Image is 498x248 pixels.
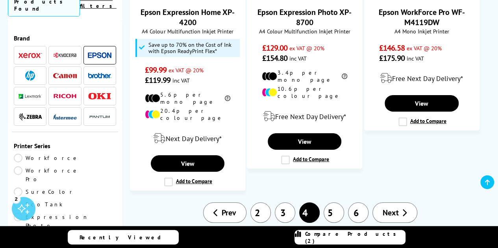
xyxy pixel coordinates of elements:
[145,107,230,121] li: 20.4p per colour page
[294,230,405,244] a: Compare Products (2)
[53,71,77,81] a: Canon
[372,202,417,223] a: Next
[25,71,35,81] img: HP
[134,28,241,35] span: A4 Colour Multifunction Inkjet Printer
[222,208,236,218] span: Prev
[12,194,20,203] div: 2
[88,112,111,121] img: Pantum
[14,166,79,184] a: Workforce Pro
[305,230,405,244] span: Compare Products (2)
[134,127,241,149] div: modal_delivery
[262,53,287,63] span: £154.80
[53,114,77,119] img: Intermec
[203,202,246,223] a: Prev
[53,112,77,121] a: Intermec
[19,94,42,99] img: Lexmark
[14,187,75,196] a: SureColor
[268,133,341,150] a: View
[251,28,358,35] span: A4 Colour Multifunction Inkjet Printer
[88,73,111,78] img: Brother
[19,71,42,81] a: HP
[68,230,179,244] a: Recently Viewed
[324,202,344,223] a: 5
[53,50,77,60] a: Kyocera
[14,213,89,230] a: Expression Photo
[88,71,111,81] a: Brother
[262,69,347,83] li: 3.4p per mono page
[257,7,352,28] a: Epson Expression Photo XP-8700
[14,34,116,42] span: Brand
[145,65,167,75] span: £99.99
[168,66,204,74] span: ex VAT @ 20%
[88,93,111,99] img: OKI
[53,52,77,58] img: Kyocera
[53,91,77,101] a: Ricoh
[398,118,446,126] label: Add to Compare
[262,43,287,53] span: £129.00
[379,7,465,28] a: Epson WorkForce Pro WF-M4119DW
[80,234,169,241] span: Recently Viewed
[368,28,475,35] span: A4 Mono Inkjet Printer
[262,85,347,99] li: 10.6p per colour page
[88,50,111,60] a: Epson
[281,156,329,164] label: Add to Compare
[19,53,42,58] img: Xerox
[53,94,77,98] img: Ricoh
[148,42,238,54] span: Save up to 70% on the Cost of Ink with Epson ReadyPrint Flex*
[88,91,111,101] a: OKI
[172,77,190,84] span: inc VAT
[14,142,116,150] span: Printer Series
[141,7,234,28] a: Epson Expression Home XP-4200
[275,202,295,223] a: 3
[14,154,79,162] a: Workforce
[379,43,405,53] span: £146.58
[407,44,442,52] span: ex VAT @ 20%
[407,55,424,62] span: inc VAT
[145,75,170,85] span: £119.99
[88,52,111,58] img: Epson
[385,95,458,112] a: View
[164,178,212,186] label: Add to Compare
[289,55,307,62] span: inc VAT
[383,208,399,218] span: Next
[368,67,475,89] div: modal_delivery
[145,91,230,105] li: 5.6p per mono page
[250,202,271,223] a: 2
[151,155,224,172] a: View
[19,91,42,101] a: Lexmark
[348,202,368,223] a: 6
[14,200,65,209] a: EcoTank
[53,73,77,78] img: Canon
[19,113,42,121] img: Zebra
[251,105,358,127] div: modal_delivery
[289,44,324,52] span: ex VAT @ 20%
[379,53,405,63] span: £175.90
[19,50,42,60] a: Xerox
[19,112,42,121] a: Zebra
